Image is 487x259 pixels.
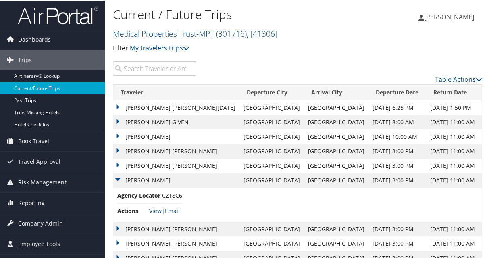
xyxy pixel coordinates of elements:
[368,100,426,114] td: [DATE] 6:25 PM
[435,74,482,83] a: Table Actions
[304,114,368,129] td: [GEOGRAPHIC_DATA]
[162,191,182,198] span: CZT8C6
[113,236,239,250] td: [PERSON_NAME] [PERSON_NAME]
[113,221,239,236] td: [PERSON_NAME] [PERSON_NAME]
[304,236,368,250] td: [GEOGRAPHIC_DATA]
[113,172,239,187] td: [PERSON_NAME]
[426,158,482,172] td: [DATE] 11:00 AM
[18,233,60,253] span: Employee Tools
[304,129,368,143] td: [GEOGRAPHIC_DATA]
[368,172,426,187] td: [DATE] 3:00 PM
[426,100,482,114] td: [DATE] 1:50 PM
[113,27,277,38] a: Medical Properties Trust-MPT
[304,84,368,100] th: Arrival City: activate to sort column ascending
[113,5,359,22] h1: Current / Future Trips
[368,221,426,236] td: [DATE] 3:00 PM
[368,143,426,158] td: [DATE] 3:00 PM
[113,158,239,172] td: [PERSON_NAME] [PERSON_NAME]
[426,129,482,143] td: [DATE] 11:00 AM
[113,129,239,143] td: [PERSON_NAME]
[239,221,304,236] td: [GEOGRAPHIC_DATA]
[368,158,426,172] td: [DATE] 3:00 PM
[113,100,239,114] td: [PERSON_NAME] [PERSON_NAME][DATE]
[426,236,482,250] td: [DATE] 11:00 AM
[368,84,426,100] th: Departure Date: activate to sort column descending
[239,84,304,100] th: Departure City: activate to sort column ascending
[18,192,45,212] span: Reporting
[239,172,304,187] td: [GEOGRAPHIC_DATA]
[304,172,368,187] td: [GEOGRAPHIC_DATA]
[368,114,426,129] td: [DATE] 8:00 AM
[304,100,368,114] td: [GEOGRAPHIC_DATA]
[18,171,67,192] span: Risk Management
[18,5,98,24] img: airportal-logo.png
[18,29,51,49] span: Dashboards
[18,49,32,69] span: Trips
[426,84,482,100] th: Return Date: activate to sort column ascending
[18,130,49,150] span: Book Travel
[113,114,239,129] td: [PERSON_NAME] GIVEN
[426,172,482,187] td: [DATE] 11:00 AM
[117,206,148,215] span: Actions
[418,4,482,28] a: [PERSON_NAME]
[113,61,196,75] input: Search Traveler or Arrival City
[18,213,63,233] span: Company Admin
[426,221,482,236] td: [DATE] 11:00 AM
[18,151,60,171] span: Travel Approval
[113,84,239,100] th: Traveler: activate to sort column ascending
[424,12,474,21] span: [PERSON_NAME]
[149,206,162,214] a: View
[239,114,304,129] td: [GEOGRAPHIC_DATA]
[130,43,189,52] a: My travelers trips
[247,27,277,38] span: , [ 41306 ]
[304,143,368,158] td: [GEOGRAPHIC_DATA]
[368,236,426,250] td: [DATE] 3:00 PM
[239,158,304,172] td: [GEOGRAPHIC_DATA]
[239,129,304,143] td: [GEOGRAPHIC_DATA]
[216,27,247,38] span: ( 301716 )
[113,42,359,53] p: Filter:
[426,114,482,129] td: [DATE] 11:00 AM
[304,158,368,172] td: [GEOGRAPHIC_DATA]
[149,206,180,214] span: |
[239,100,304,114] td: [GEOGRAPHIC_DATA]
[368,129,426,143] td: [DATE] 10:00 AM
[426,143,482,158] td: [DATE] 11:00 AM
[117,190,160,199] span: Agency Locator
[165,206,180,214] a: Email
[304,221,368,236] td: [GEOGRAPHIC_DATA]
[113,143,239,158] td: [PERSON_NAME] [PERSON_NAME]
[239,236,304,250] td: [GEOGRAPHIC_DATA]
[239,143,304,158] td: [GEOGRAPHIC_DATA]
